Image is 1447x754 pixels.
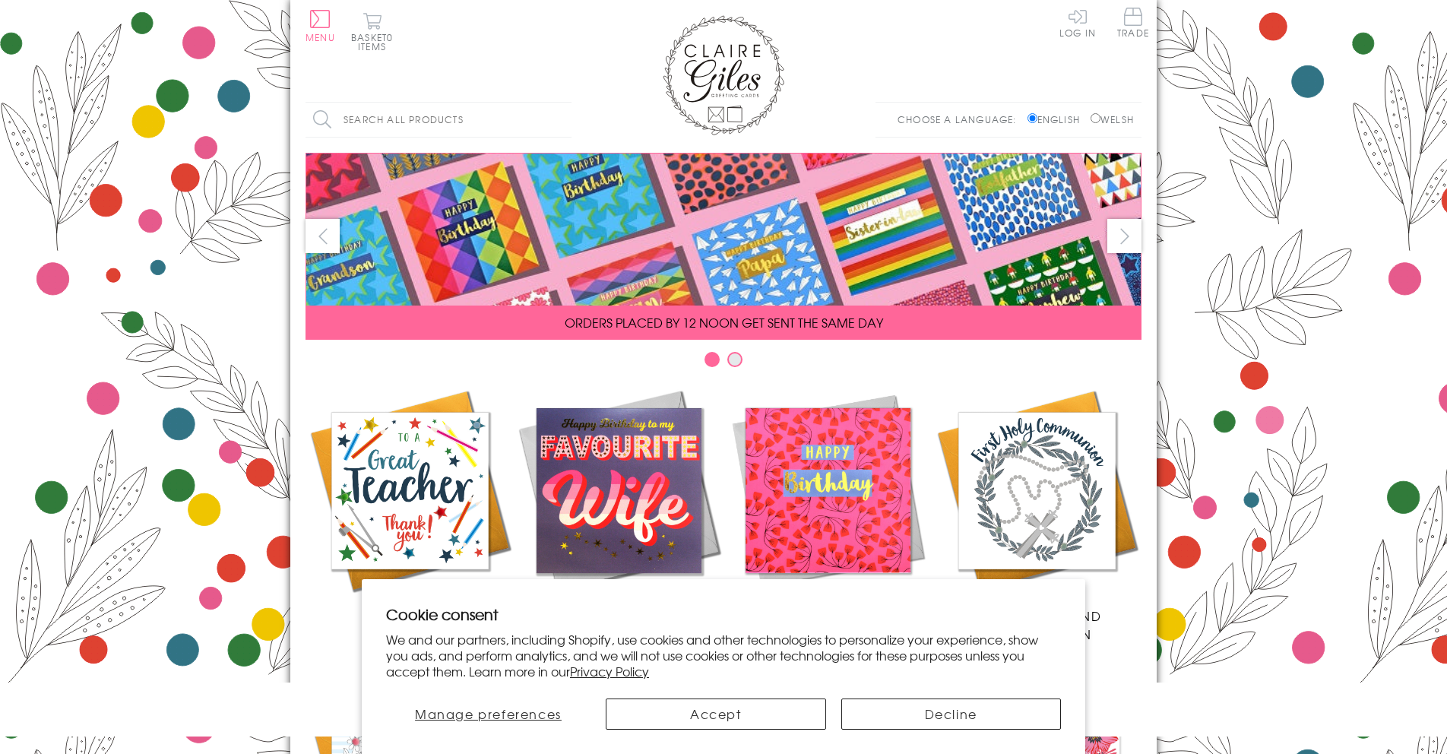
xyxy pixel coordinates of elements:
[565,313,883,331] span: ORDERS PLACED BY 12 NOON GET SENT THE SAME DAY
[663,15,784,135] img: Claire Giles Greetings Cards
[415,705,562,723] span: Manage preferences
[1059,8,1096,37] a: Log In
[306,219,340,253] button: prev
[1117,8,1149,37] span: Trade
[723,386,932,625] a: Birthdays
[727,352,742,367] button: Carousel Page 2
[386,632,1061,679] p: We and our partners, including Shopify, use cookies and other technologies to personalize your ex...
[1027,112,1088,126] label: English
[932,386,1141,643] a: Communion and Confirmation
[306,10,335,42] button: Menu
[386,699,591,730] button: Manage preferences
[306,386,515,625] a: Academic
[1091,113,1100,123] input: Welsh
[705,352,720,367] button: Carousel Page 1 (Current Slide)
[841,699,1062,730] button: Decline
[358,30,393,53] span: 0 items
[898,112,1024,126] p: Choose a language:
[306,103,572,137] input: Search all products
[1107,219,1141,253] button: next
[556,103,572,137] input: Search
[351,12,393,51] button: Basket0 items
[606,699,826,730] button: Accept
[306,351,1141,375] div: Carousel Pagination
[515,386,723,625] a: New Releases
[570,662,649,680] a: Privacy Policy
[306,30,335,44] span: Menu
[1091,112,1134,126] label: Welsh
[1027,113,1037,123] input: English
[1117,8,1149,40] a: Trade
[386,604,1061,625] h2: Cookie consent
